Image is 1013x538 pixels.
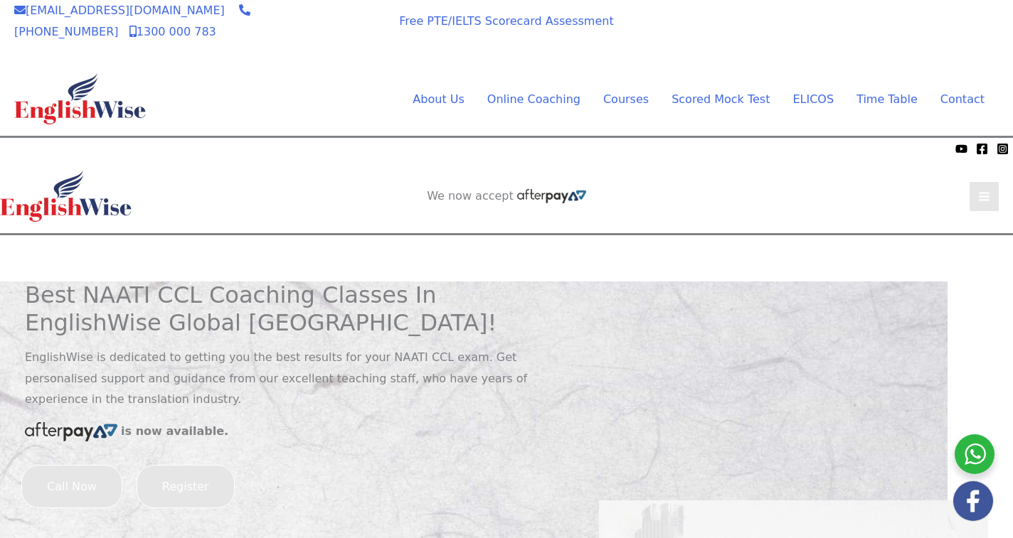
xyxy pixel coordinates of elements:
a: Free PTE/IELTS Scorecard Assessment [399,14,613,28]
p: EnglishWise is dedicated to getting you the best results for your NAATI CCL exam. Get personalise... [25,347,578,410]
h1: Best NAATI CCL Coaching Classes In EnglishWise Global [GEOGRAPHIC_DATA]! [25,281,578,336]
span: Scored Mock Test [672,92,770,106]
a: About UsMenu Toggle [401,89,475,110]
aside: Header Widget 1 [382,235,631,281]
a: ELICOS [781,89,845,110]
a: Register [137,480,235,493]
a: Online CoachingMenu Toggle [476,89,592,110]
b: is now available. [121,424,228,438]
a: CoursesMenu Toggle [592,89,660,110]
img: Afterpay-Logo [86,145,125,153]
button: Register [137,465,235,509]
img: white-facebook.png [953,481,993,521]
img: Afterpay-Logo [309,41,348,49]
a: [PHONE_NUMBER] [14,4,250,38]
a: Scored Mock TestMenu Toggle [660,89,781,110]
span: We now accept [292,10,364,38]
a: 1300 000 783 [129,25,216,38]
a: Facebook [976,143,988,155]
a: Time TableMenu Toggle [845,89,929,110]
span: ELICOS [792,92,834,106]
nav: Site Navigation: Main Menu [378,89,985,110]
span: Time Table [856,92,918,106]
span: Courses [603,92,649,106]
button: Call Now [21,465,122,509]
aside: Header Widget 1 [750,8,999,54]
aside: Header Widget 2 [420,189,593,204]
a: AI SCORED PTE SOFTWARE REGISTER FOR FREE SOFTWARE TRIAL [765,19,985,48]
a: YouTube [955,143,967,155]
span: About Us [413,92,464,106]
img: cropped-ew-logo [14,73,146,124]
span: Online Coaching [487,92,580,106]
img: Afterpay-Logo [25,422,117,441]
span: We now accept [427,189,514,203]
img: Afterpay-Logo [517,189,586,203]
a: [EMAIL_ADDRESS][DOMAIN_NAME] [14,4,225,17]
a: Instagram [997,143,1009,155]
a: Call Now [21,480,122,493]
span: We now accept [7,141,83,156]
span: Contact [940,92,985,106]
a: AI SCORED PTE SOFTWARE REGISTER FOR FREE SOFTWARE TRIAL [397,247,617,275]
a: Contact [929,89,985,110]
